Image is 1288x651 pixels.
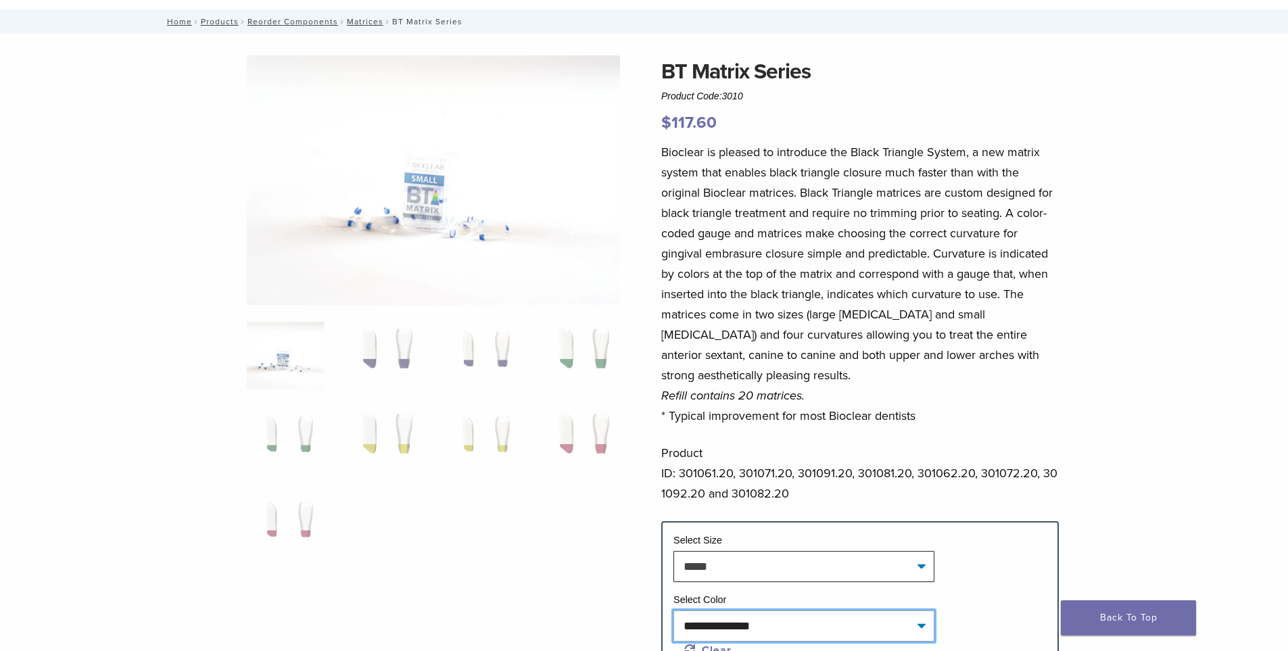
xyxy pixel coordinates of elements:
img: BT Matrix Series - Image 3 [444,322,521,389]
img: Anterior Black Triangle Series Matrices [247,55,620,305]
nav: BT Matrix Series [158,9,1131,34]
bdi: 117.60 [661,113,717,132]
a: Home [163,17,192,26]
a: Products [201,17,239,26]
img: BT Matrix Series - Image 8 [542,407,619,475]
img: Anterior-Black-Triangle-Series-Matrices-324x324.jpg [247,322,325,389]
a: Matrices [347,17,383,26]
span: / [239,18,247,25]
p: Product ID: 301061.20, 301071.20, 301091.20, 301081.20, 301062.20, 301072.20, 301092.20 and 30108... [661,443,1059,504]
h1: BT Matrix Series [661,55,1059,88]
span: 3010 [722,91,743,101]
span: Product Code: [661,91,743,101]
label: Select Size [673,535,722,546]
img: BT Matrix Series - Image 4 [542,322,619,389]
span: $ [661,113,671,132]
p: Bioclear is pleased to introduce the Black Triangle System, a new matrix system that enables blac... [661,142,1059,426]
span: / [338,18,347,25]
img: BT Matrix Series - Image 6 [345,407,423,475]
a: Reorder Components [247,17,338,26]
img: BT Matrix Series - Image 9 [247,492,325,560]
span: / [192,18,201,25]
label: Select Color [673,594,726,605]
img: BT Matrix Series - Image 2 [345,322,423,389]
img: BT Matrix Series - Image 7 [444,407,521,475]
img: BT Matrix Series - Image 5 [247,407,325,475]
span: / [383,18,392,25]
em: Refill contains 20 matrices. [661,388,805,403]
a: Back To Top [1061,600,1196,635]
